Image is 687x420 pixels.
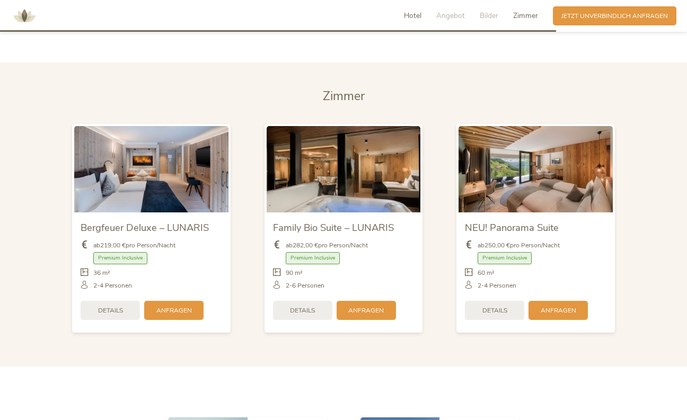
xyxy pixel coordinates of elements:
span: Details [98,306,123,315]
span: Zimmer [323,88,365,104]
span: ab pro Person/Nacht [478,241,560,250]
span: Angebot [436,11,465,21]
span: 2-6 Personen [286,281,324,290]
span: Premium Inclusive [93,252,147,264]
span: Family Bio Suite – LUNARIS [273,221,394,234]
span: Premium Inclusive [286,252,340,264]
span: NEU! Panorama Suite [465,221,559,234]
span: Anfragen [156,306,192,315]
span: 36 m² [93,269,110,278]
span: Anfragen [348,306,384,315]
span: Jetzt unverbindlich anfragen [561,12,668,21]
img: Bergfeuer Deluxe – LUNARIS [74,126,228,212]
span: ab pro Person/Nacht [286,241,368,250]
span: Bilder [480,11,498,21]
b: 282,00 € [293,241,318,249]
span: ab pro Person/Nacht [93,241,175,250]
span: Hotel [404,11,421,21]
span: Premium Inclusive [478,252,532,264]
a: AMONTI & LUNARIS Wellnessresort [8,13,40,19]
span: Details [482,306,507,315]
img: NEU! Panorama Suite [459,126,613,212]
span: 90 m² [286,269,303,278]
span: Anfragen [541,306,576,315]
b: 250,00 € [485,241,510,249]
b: 219,00 € [100,241,126,249]
span: Bergfeuer Deluxe – LUNARIS [81,221,209,234]
span: Zimmer [513,11,538,21]
span: 2-4 Personen [93,281,132,290]
span: 2-4 Personen [478,281,516,290]
span: 60 m² [478,269,495,278]
img: Family Bio Suite – LUNARIS [267,126,421,212]
span: Details [290,306,315,315]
